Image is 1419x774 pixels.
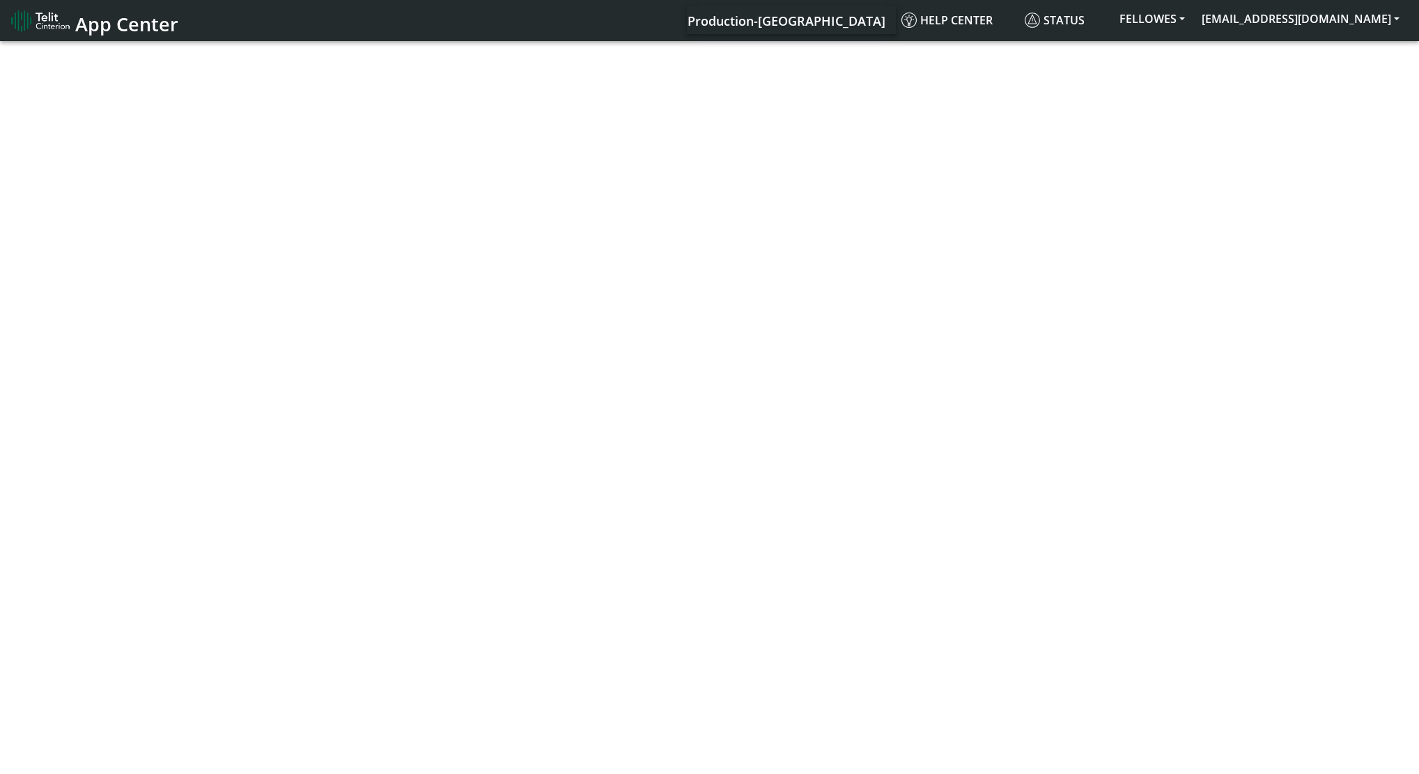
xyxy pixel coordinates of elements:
[11,6,176,35] a: App Center
[901,13,993,28] span: Help center
[687,6,885,34] a: Your current platform instance
[688,13,885,29] span: Production-[GEOGRAPHIC_DATA]
[1025,13,1085,28] span: Status
[1193,6,1408,31] button: [EMAIL_ADDRESS][DOMAIN_NAME]
[1025,13,1040,28] img: status.svg
[896,6,1019,34] a: Help center
[901,13,917,28] img: knowledge.svg
[11,10,70,32] img: logo-telit-cinterion-gw-new.png
[1019,6,1111,34] a: Status
[75,11,178,37] span: App Center
[1111,6,1193,31] button: FELLOWES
